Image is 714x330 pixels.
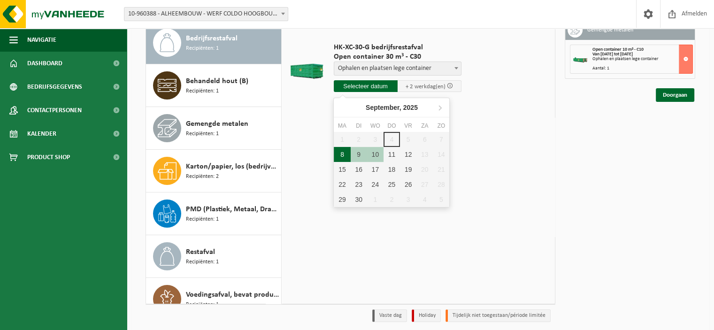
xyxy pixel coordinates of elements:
span: Recipiënten: 1 [186,300,219,309]
button: Bedrijfsrestafval Recipiënten: 1 [146,22,282,64]
span: Voedingsafval, bevat producten van dierlijke oorsprong, onverpakt, categorie 3 [186,289,279,300]
span: Bedrijfsrestafval [186,33,238,44]
span: Recipiënten: 1 [186,258,219,267]
div: 8 [334,147,350,162]
div: 25 [384,177,400,192]
span: Karton/papier, los (bedrijven) [186,161,279,172]
span: Navigatie [27,28,56,52]
div: 11 [384,147,400,162]
div: 12 [400,147,416,162]
div: 19 [400,162,416,177]
div: 30 [351,192,367,207]
div: 16 [351,162,367,177]
span: Contactpersonen [27,99,82,122]
span: Restafval [186,246,215,258]
button: PMD (Plastiek, Metaal, Drankkartons) (bedrijven) Recipiënten: 1 [146,192,282,235]
div: 3 [400,192,416,207]
span: Recipiënten: 1 [186,215,219,224]
div: Ophalen en plaatsen lege container [592,57,692,61]
span: Recipiënten: 1 [186,87,219,96]
span: PMD (Plastiek, Metaal, Drankkartons) (bedrijven) [186,204,279,215]
div: di [351,121,367,130]
div: 24 [367,177,384,192]
button: Karton/papier, los (bedrijven) Recipiënten: 2 [146,150,282,192]
div: zo [433,121,449,130]
div: 18 [384,162,400,177]
div: vr [400,121,416,130]
span: Behandeld hout (B) [186,76,248,87]
div: do [384,121,400,130]
li: Tijdelijk niet toegestaan/période limitée [445,309,551,322]
h3: Gemengde metalen [587,23,633,38]
button: Gemengde metalen Recipiënten: 1 [146,107,282,150]
strong: Van [DATE] tot [DATE] [592,52,633,57]
li: Vaste dag [372,309,407,322]
div: 10 [367,147,384,162]
span: HK-XC-30-G bedrijfsrestafval [334,43,461,52]
div: wo [367,121,384,130]
button: Restafval Recipiënten: 1 [146,235,282,278]
span: 10-960388 - ALHEEMBOUW - WERF COLDO HOOGBOUW WAB2624 - KUURNE - KUURNE [124,8,288,21]
div: za [416,121,433,130]
span: Product Shop [27,146,70,169]
span: Ophalen en plaatsen lege container [334,61,461,76]
span: Recipiënten: 1 [186,130,219,138]
span: 10-960388 - ALHEEMBOUW - WERF COLDO HOOGBOUW WAB2624 - KUURNE - KUURNE [124,7,288,21]
div: 23 [351,177,367,192]
div: 26 [400,177,416,192]
span: Recipiënten: 2 [186,172,219,181]
div: September, [362,100,422,115]
button: Voedingsafval, bevat producten van dierlijke oorsprong, onverpakt, categorie 3 Recipiënten: 1 [146,278,282,320]
a: Doorgaan [656,88,694,102]
i: 2025 [403,104,418,111]
div: 15 [334,162,350,177]
li: Holiday [412,309,441,322]
div: 29 [334,192,350,207]
div: 2 [384,192,400,207]
span: Gemengde metalen [186,118,248,130]
span: Ophalen en plaatsen lege container [334,62,461,75]
span: Recipiënten: 1 [186,44,219,53]
span: Kalender [27,122,56,146]
div: 1 [367,192,384,207]
span: Dashboard [27,52,62,75]
span: Bedrijfsgegevens [27,75,82,99]
div: 17 [367,162,384,177]
div: 9 [351,147,367,162]
div: 22 [334,177,350,192]
input: Selecteer datum [334,80,398,92]
div: Aantal: 1 [592,66,692,71]
span: Open container 10 m³ - C10 [592,47,644,52]
div: ma [334,121,350,130]
span: Open container 30 m³ - C30 [334,52,461,61]
span: + 2 werkdag(en) [406,84,445,90]
button: Behandeld hout (B) Recipiënten: 1 [146,64,282,107]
